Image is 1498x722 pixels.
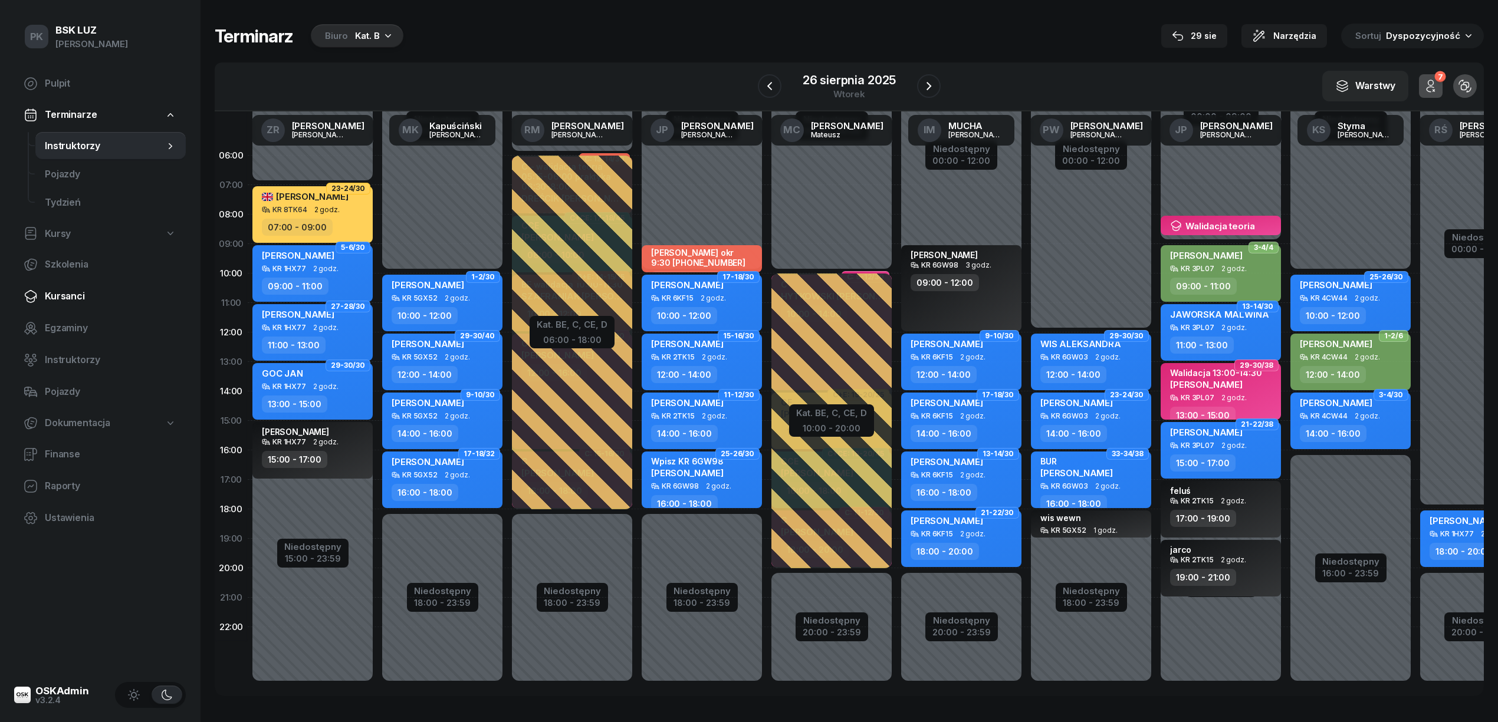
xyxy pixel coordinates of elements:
div: KR 6KF15 [662,294,694,302]
button: Sortuj Dyspozycyjność [1341,24,1484,48]
div: 10:00 - 20:00 [796,421,867,433]
div: 16:00 - 18:00 [911,484,977,501]
span: [PERSON_NAME] [1170,250,1243,261]
div: 15:00 - 17:00 [262,451,327,468]
div: 07:00 - 09:00 [262,219,333,236]
span: 23-24/30 [331,187,365,190]
a: Pulpit [14,70,186,98]
div: KR 1HX77 [272,265,306,272]
div: KR 6GW03 [1051,412,1088,420]
div: 16:00 [215,436,248,465]
a: Instruktorzy [35,132,186,160]
div: KR 5GX52 [402,353,438,361]
span: Instruktorzy [45,139,165,154]
button: BiuroKat. B [307,24,403,48]
span: [PERSON_NAME] [651,467,724,479]
div: [PERSON_NAME] [292,131,349,139]
span: 2 godz. [960,353,985,361]
div: 14:00 - 16:00 [911,425,977,442]
a: Szkolenia [14,250,186,279]
span: 2 godz. [960,412,985,420]
div: [PERSON_NAME] [551,121,624,130]
div: KR 1HX77 [272,324,306,331]
span: [PERSON_NAME] [1300,397,1372,408]
div: 11:00 [215,288,248,318]
span: 25-26/30 [1369,276,1403,278]
div: Niedostępny [414,586,471,595]
button: Niedostępny16:00 - 23:59 [1322,555,1379,581]
div: Niedostępny [932,616,991,625]
div: 17:00 [215,465,248,494]
span: [PERSON_NAME] [911,456,983,467]
span: 33-34/38 [1112,453,1144,455]
span: 17-18/30 [722,276,754,278]
span: 2 godz. [702,353,727,361]
div: KR 3PL07 [1181,324,1214,331]
a: JP[PERSON_NAME][PERSON_NAME] [1160,115,1282,146]
div: Niedostępny [1322,557,1379,566]
div: 06:00 [215,141,248,170]
span: 9-10/30 [466,394,495,396]
div: 18:00 - 23:59 [674,595,731,608]
div: 08:00 [215,200,248,229]
div: 19:00 [215,524,248,553]
div: Kapuściński [429,121,486,130]
span: Kursanci [45,289,176,304]
span: Tydzień [45,195,176,210]
span: 15-16/30 [723,335,754,337]
span: [PERSON_NAME] [392,456,464,467]
div: 06:00 - 18:00 [537,332,607,345]
span: Ustawienia [45,510,176,526]
div: 18:00 - 23:59 [1063,595,1120,608]
span: 2 godz. [706,482,731,490]
div: 15:00 [215,406,248,436]
h1: Terminarz [215,25,293,47]
a: Tydzień [35,189,186,217]
div: 11:00 - 13:00 [262,337,326,354]
div: Niedostępny [284,542,341,551]
span: 17-18/30 [982,394,1014,396]
span: 2 godz. [313,438,339,446]
div: KR 3PL07 [1181,394,1214,401]
span: JP [656,125,668,135]
span: 21-22/38 [1241,423,1273,426]
span: [PERSON_NAME] [262,191,349,202]
span: 29-30/38 [1240,364,1273,367]
span: Szkolenia [45,257,176,272]
div: Niedostępny [1063,586,1120,595]
div: 13:00 [215,347,248,377]
div: [PERSON_NAME] [1070,121,1143,130]
span: 2 godz. [1355,412,1380,420]
button: Kat. BE, C, CE, D10:00 - 20:00 [796,405,867,433]
span: [PERSON_NAME] [392,397,464,408]
span: 2 godz. [314,206,340,214]
div: KR 1HX77 [1440,530,1474,538]
div: 14:00 - 16:00 [1040,425,1107,442]
img: logo-xs@2x.png [14,687,31,703]
span: 2 godz. [313,324,339,332]
div: 12:00 - 14:00 [1040,366,1106,383]
div: KR 5GX52 [402,412,438,420]
span: Walidacja teoria [1185,222,1254,230]
div: [PERSON_NAME] [1338,131,1394,139]
span: JP [1175,125,1187,135]
div: Niedostępny [1062,144,1120,153]
button: Warstwy [1322,71,1408,101]
div: 20:00 - 23:59 [803,625,861,637]
span: MK [402,125,419,135]
div: Wpisz KR 6GW98 [651,456,724,466]
div: 26 sierpnia 2025 [803,74,896,86]
span: 2 godz. [1355,294,1380,302]
a: Dokumentacja [14,410,186,437]
span: 2 godz. [960,471,985,479]
div: 20:00 - 23:59 [932,625,991,637]
span: 2 godz. [1221,497,1246,505]
div: Niedostępny [932,144,990,153]
div: 14:00 - 16:00 [1300,425,1366,442]
span: [PERSON_NAME] [911,338,983,350]
span: [PERSON_NAME] [1040,467,1113,479]
div: KR 5GX52 [1051,526,1086,534]
a: Instruktorzy [14,346,186,374]
div: 12:00 [215,318,248,347]
a: MC[PERSON_NAME]Mateusz [771,115,893,146]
